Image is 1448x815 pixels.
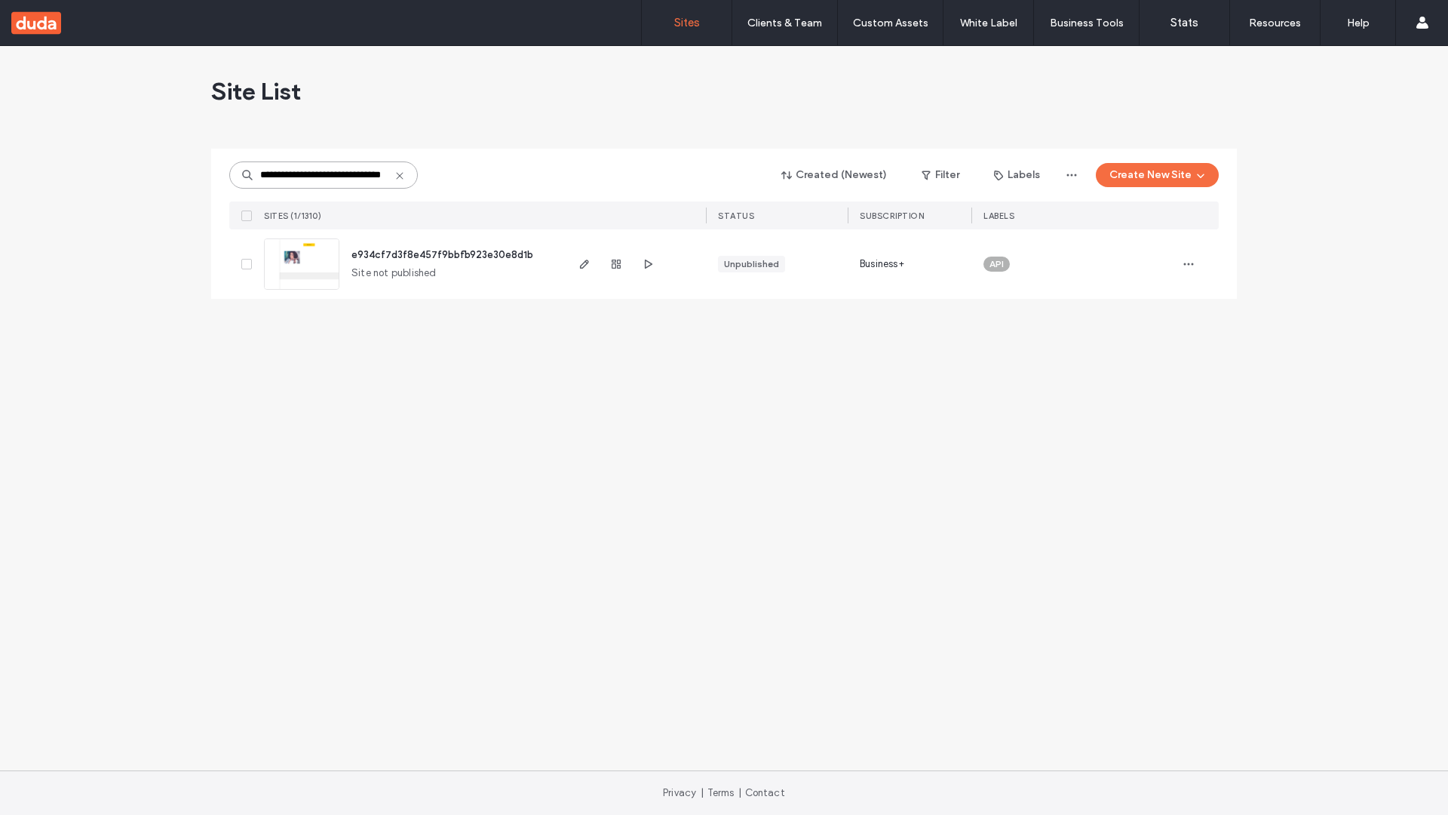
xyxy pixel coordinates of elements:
[853,17,928,29] label: Custom Assets
[264,211,321,221] span: SITES (1/1310)
[1096,163,1219,187] button: Create New Site
[860,257,904,272] span: Business+
[1170,16,1198,29] label: Stats
[768,163,900,187] button: Created (Newest)
[351,249,533,260] a: e934cf7d3f8e457f9bbfb923e30e8d1b
[38,11,69,24] span: Help
[674,16,700,29] label: Sites
[1249,17,1301,29] label: Resources
[707,787,735,798] a: Terms
[983,211,1014,221] span: LABELS
[738,787,741,798] span: |
[860,211,924,221] span: SUBSCRIPTION
[701,787,704,798] span: |
[718,211,754,221] span: STATUS
[747,17,822,29] label: Clients & Team
[989,257,1004,271] span: API
[745,787,785,798] a: Contact
[907,163,974,187] button: Filter
[211,76,301,106] span: Site List
[663,787,696,798] a: Privacy
[724,257,779,271] div: Unpublished
[980,163,1054,187] button: Labels
[960,17,1017,29] label: White Label
[1347,17,1370,29] label: Help
[351,266,437,281] span: Site not published
[1050,17,1124,29] label: Business Tools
